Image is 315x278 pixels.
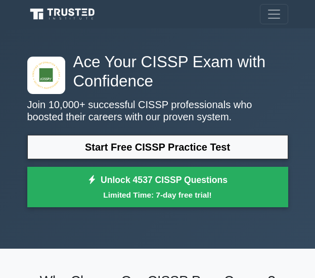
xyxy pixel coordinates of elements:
[40,189,276,201] small: Limited Time: 7-day free trial!
[27,167,288,207] a: Unlock 4537 CISSP QuestionsLimited Time: 7-day free trial!
[27,53,288,90] h1: Ace Your CISSP Exam with Confidence
[260,4,288,24] button: Toggle navigation
[27,135,288,159] a: Start Free CISSP Practice Test
[27,99,288,123] p: Join 10,000+ successful CISSP professionals who boosted their careers with our proven system.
